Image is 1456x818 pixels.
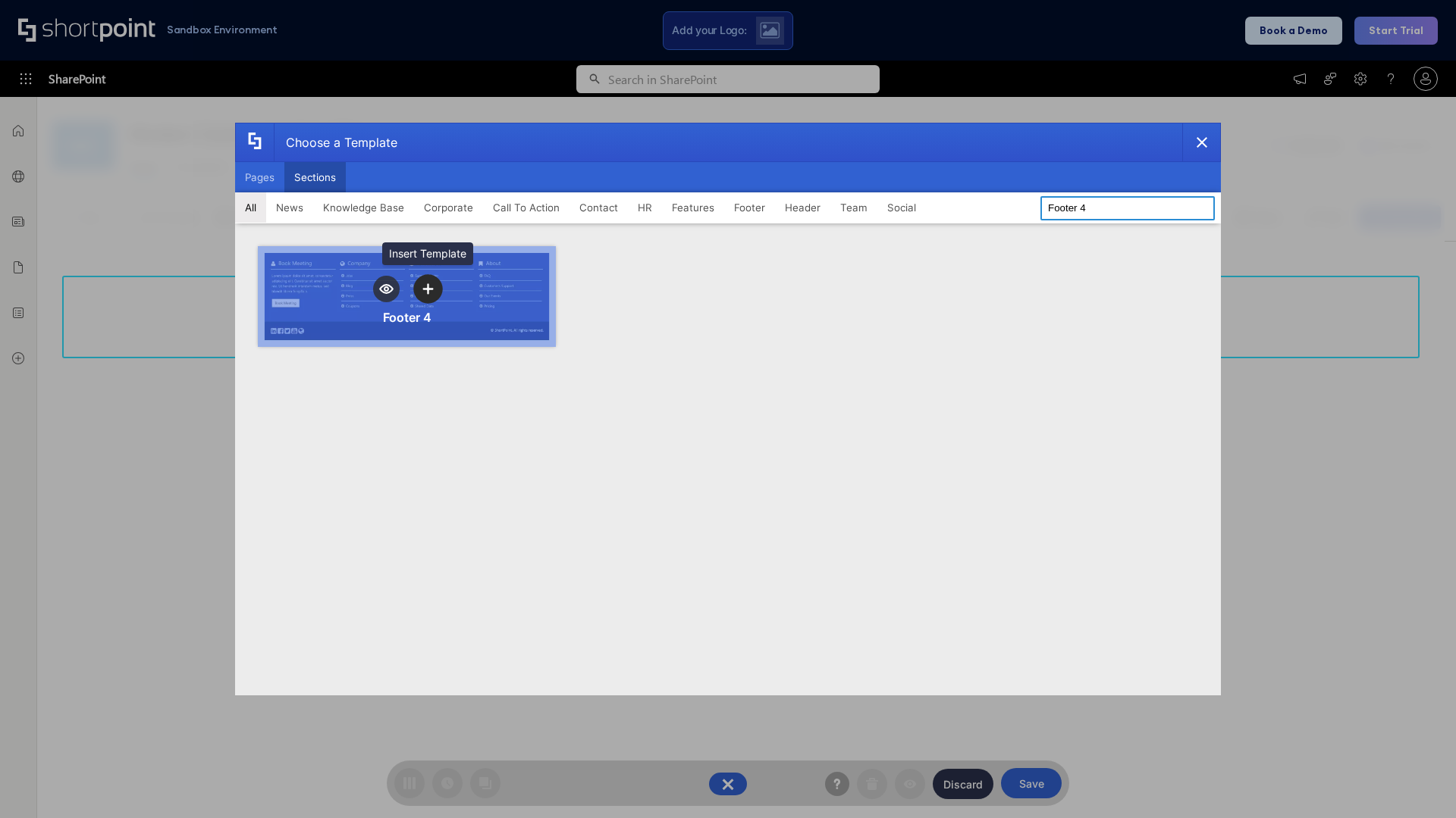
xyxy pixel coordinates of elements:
button: Sections [284,162,346,192]
button: Corporate [414,192,483,223]
button: HR [628,192,662,223]
button: All [235,192,266,223]
button: Team [830,192,877,223]
button: Social [877,192,926,223]
div: Footer 4 [383,310,431,325]
button: Header [775,192,830,223]
button: Call To Action [483,192,570,223]
input: Search [1040,196,1215,220]
button: Features [662,192,724,223]
button: Footer [724,192,775,223]
div: Choose a Template [274,123,397,161]
button: News [266,192,313,223]
button: Contact [570,192,628,223]
iframe: Chat Widget [1380,745,1456,818]
button: Knowledge Base [313,192,414,223]
button: Pages [235,162,284,192]
div: template selector [235,123,1221,695]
